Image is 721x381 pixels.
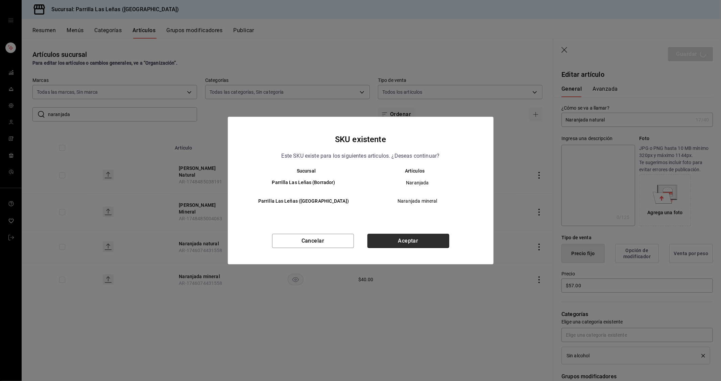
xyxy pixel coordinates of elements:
[366,179,469,186] span: Naranjada
[361,168,480,174] th: Artículos
[366,198,469,204] span: Naranjada mineral
[335,133,386,146] h4: SKU existente
[282,152,440,160] p: Este SKU existe para los siguientes articulos. ¿Deseas continuar?
[367,234,449,248] button: Aceptar
[252,179,355,186] h6: Parrilla Las Leñas (Borrador)
[272,234,354,248] button: Cancelar
[252,198,355,205] h6: Parrilla Las Leñas ([GEOGRAPHIC_DATA])
[241,168,361,174] th: Sucursal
